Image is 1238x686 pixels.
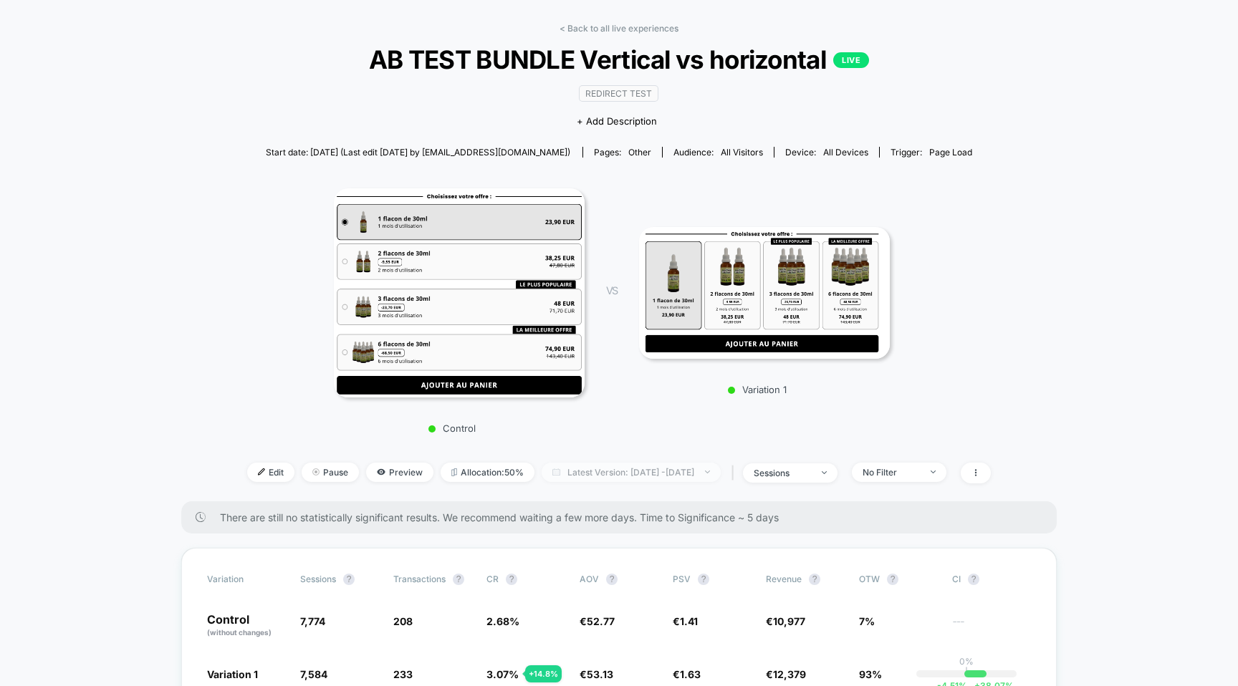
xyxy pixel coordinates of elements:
div: Audience: [673,147,763,158]
span: Revenue [766,574,802,584]
span: 52.77 [587,615,615,627]
span: Transactions [393,574,446,584]
p: | [965,667,968,677]
span: Variation [207,574,286,585]
p: Control [207,614,286,638]
span: OTW [859,574,938,585]
span: € [673,668,701,680]
img: end [931,470,936,473]
span: There are still no statistically significant results. We recommend waiting a few more days . Time... [220,511,1028,523]
span: (without changes) [207,628,272,637]
span: Pause [302,463,359,482]
span: 1.41 [680,615,698,627]
span: 233 [393,668,413,680]
span: 53.13 [587,668,613,680]
span: CI [952,574,1031,585]
span: € [580,668,613,680]
img: end [822,471,827,474]
span: 93% [859,668,882,680]
button: ? [809,574,820,585]
span: 3.07 % [486,668,519,680]
button: ? [968,574,979,585]
p: Control [327,422,577,434]
span: Preview [366,463,433,482]
a: < Back to all live experiences [560,23,678,34]
span: Page Load [929,147,972,158]
span: other [628,147,651,158]
span: Allocation: 50% [441,463,534,482]
span: Redirect Test [579,85,658,102]
span: Variation 1 [207,668,258,680]
img: end [705,470,710,473]
span: € [766,615,805,627]
span: € [580,615,615,627]
div: Pages: [594,147,651,158]
div: + 14.8 % [525,665,562,682]
span: PSV [673,574,691,584]
img: rebalance [451,468,457,476]
button: ? [506,574,517,585]
span: --- [952,617,1031,638]
p: Variation 1 [632,384,883,395]
div: Trigger: [891,147,972,158]
span: | [728,463,743,483]
img: Variation 1 main [639,227,890,359]
div: sessions [754,468,811,478]
img: edit [258,468,265,475]
img: end [312,468,320,475]
button: ? [606,574,618,585]
button: ? [343,574,355,585]
span: 1.63 [680,668,701,680]
span: AB TEST BUNDLE Vertical vs horizontal [284,44,954,74]
button: ? [887,574,898,585]
span: € [766,668,806,680]
img: calendar [552,468,560,475]
span: 7,584 [300,668,327,680]
span: Edit [247,463,294,482]
span: Device: [774,147,879,158]
p: 0% [959,656,974,667]
span: 7,774 [300,615,325,627]
span: VS [606,284,618,296]
span: + Add Description [577,115,657,129]
span: 10,977 [773,615,805,627]
span: € [673,615,698,627]
button: ? [453,574,464,585]
span: all devices [823,147,868,158]
span: CR [486,574,499,584]
span: Latest Version: [DATE] - [DATE] [542,463,721,482]
p: LIVE [833,52,869,68]
span: Start date: [DATE] (Last edit [DATE] by [EMAIL_ADDRESS][DOMAIN_NAME]) [266,147,570,158]
div: No Filter [863,467,920,478]
span: 208 [393,615,413,627]
span: 7% [859,615,875,627]
span: Sessions [300,574,336,584]
button: ? [698,574,709,585]
span: 12,379 [773,668,806,680]
span: AOV [580,574,599,584]
img: Control main [334,188,585,397]
span: All Visitors [721,147,763,158]
span: 2.68 % [486,615,519,627]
